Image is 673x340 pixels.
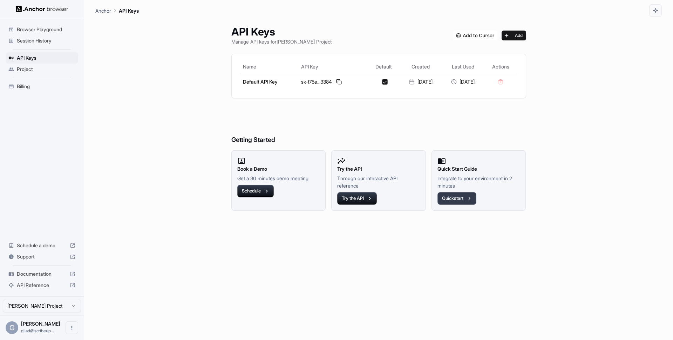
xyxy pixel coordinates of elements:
[484,60,517,74] th: Actions
[6,81,78,92] div: Billing
[17,66,75,73] span: Project
[402,78,439,85] div: [DATE]
[95,7,139,14] nav: breadcrumb
[6,251,78,262] div: Support
[21,328,54,333] span: gilad@scribeup.io
[240,74,299,90] td: Default API Key
[453,31,497,40] img: Add anchorbrowser MCP server to Cursor
[237,185,274,197] button: Schedule
[437,175,520,189] p: Integrate to your environment in 2 minutes
[368,60,400,74] th: Default
[231,107,526,145] h6: Getting Started
[237,165,320,173] h2: Book a Demo
[66,321,78,334] button: Open menu
[17,242,67,249] span: Schedule a demo
[6,52,78,64] div: API Keys
[437,165,520,173] h2: Quick Start Guide
[231,25,332,38] h1: API Keys
[6,240,78,251] div: Schedule a demo
[301,78,365,86] div: sk-f75e...3384
[17,253,67,260] span: Support
[502,31,526,40] button: Add
[240,60,299,74] th: Name
[237,175,320,182] p: Get a 30 minutes demo meeting
[17,282,67,289] span: API Reference
[231,38,332,45] p: Manage API keys for [PERSON_NAME] Project
[17,54,75,61] span: API Keys
[17,26,75,33] span: Browser Playground
[95,7,111,14] p: Anchor
[335,78,343,86] button: Copy API key
[6,321,18,334] div: G
[298,60,367,74] th: API Key
[337,175,420,189] p: Through our interactive API reference
[6,268,78,280] div: Documentation
[17,37,75,44] span: Session History
[21,321,60,327] span: Gilad Spitzer
[6,24,78,35] div: Browser Playground
[445,78,481,85] div: [DATE]
[6,64,78,75] div: Project
[16,6,68,12] img: Anchor Logo
[6,35,78,46] div: Session History
[119,7,139,14] p: API Keys
[17,83,75,90] span: Billing
[337,192,377,205] button: Try the API
[442,60,484,74] th: Last Used
[17,270,67,277] span: Documentation
[400,60,442,74] th: Created
[437,192,476,205] button: Quickstart
[6,280,78,291] div: API Reference
[337,165,420,173] h2: Try the API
